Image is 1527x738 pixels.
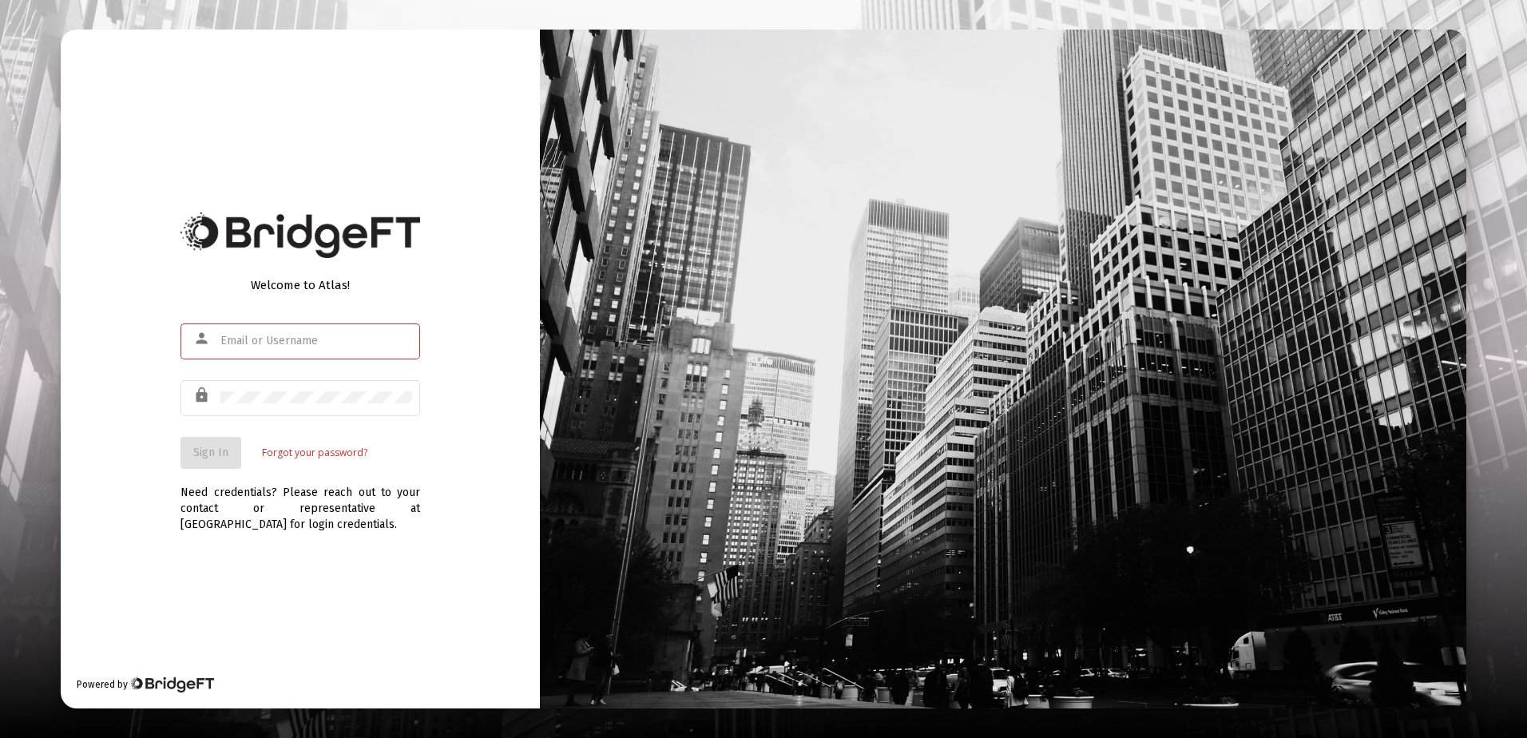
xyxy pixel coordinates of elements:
[180,437,241,469] button: Sign In
[193,329,212,348] mat-icon: person
[193,386,212,405] mat-icon: lock
[220,335,412,347] input: Email or Username
[180,469,420,533] div: Need credentials? Please reach out to your contact or representative at [GEOGRAPHIC_DATA] for log...
[180,277,420,293] div: Welcome to Atlas!
[262,445,367,461] a: Forgot your password?
[77,676,213,692] div: Powered by
[193,446,228,459] span: Sign In
[129,676,213,692] img: Bridge Financial Technology Logo
[180,212,420,258] img: Bridge Financial Technology Logo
